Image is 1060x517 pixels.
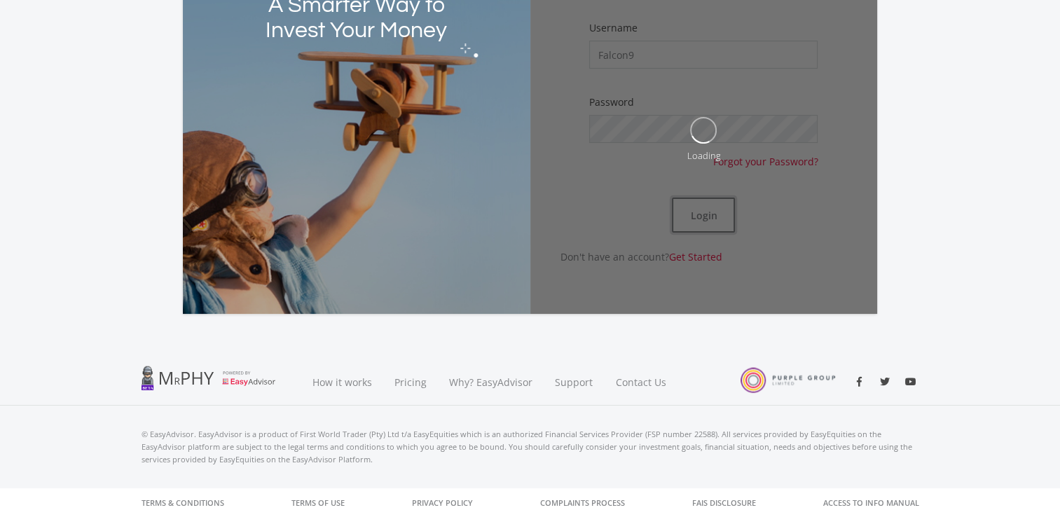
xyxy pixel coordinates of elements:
div: Loading [687,149,720,163]
a: Why? EasyAdvisor [438,359,544,406]
a: Pricing [383,359,438,406]
img: oval.svg [690,117,717,144]
a: Contact Us [605,359,679,406]
a: Support [544,359,605,406]
a: How it works [301,359,383,406]
p: © EasyAdvisor. EasyAdvisor is a product of First World Trader (Pty) Ltd t/a EasyEquities which is... [142,428,919,466]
